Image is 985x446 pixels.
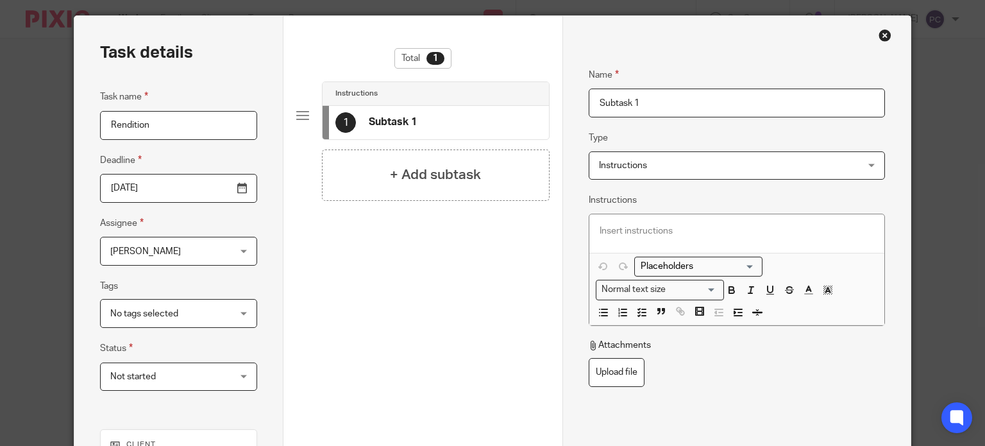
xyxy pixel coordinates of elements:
div: 1 [426,52,444,65]
div: Text styles [596,280,724,300]
span: [PERSON_NAME] [110,247,181,256]
h4: Subtask 1 [369,116,417,129]
span: No tags selected [110,309,178,318]
label: Instructions [589,194,637,207]
div: Search for option [596,280,724,300]
label: Status [100,341,133,356]
div: Placeholders [634,257,762,277]
div: Close this dialog window [879,29,891,42]
div: Total [394,48,451,69]
input: Search for option [636,260,755,273]
input: Search for option [670,283,716,296]
label: Tags [100,280,118,293]
input: Task name [100,111,257,140]
label: Task name [100,89,148,104]
div: 1 [335,112,356,133]
p: Attachments [589,339,651,352]
span: Instructions [599,161,647,170]
input: Pick a date [100,174,257,203]
label: Assignee [100,216,144,230]
span: Normal text size [599,283,669,296]
span: Not started [110,372,156,381]
label: Name [589,67,619,82]
label: Type [589,132,608,144]
h4: Instructions [335,89,378,99]
h2: Task details [100,42,193,64]
div: Search for option [634,257,762,277]
label: Deadline [100,153,142,167]
label: Upload file [589,358,644,387]
h4: + Add subtask [390,165,481,185]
